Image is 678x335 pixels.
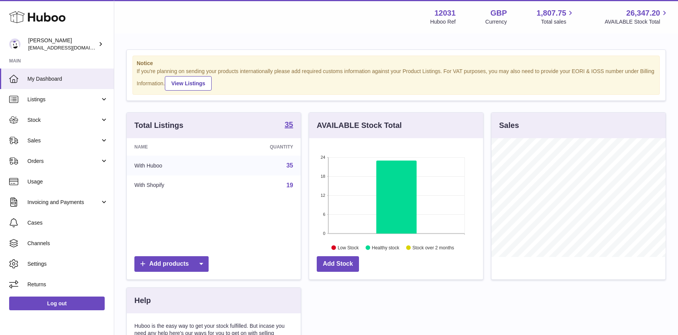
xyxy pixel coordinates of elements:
text: 24 [321,155,325,160]
div: Currency [485,18,507,26]
a: 26,347.20 AVAILABLE Stock Total [605,8,669,26]
td: With Huboo [127,156,220,175]
span: Total sales [541,18,575,26]
img: admin@makewellforyou.com [9,38,21,50]
text: 12 [321,193,325,198]
span: Cases [27,219,108,227]
span: Orders [27,158,100,165]
strong: GBP [490,8,507,18]
span: [EMAIL_ADDRESS][DOMAIN_NAME] [28,45,112,51]
text: Healthy stock [372,245,400,250]
strong: 12031 [434,8,456,18]
span: 26,347.20 [626,8,660,18]
span: Invoicing and Payments [27,199,100,206]
h3: Total Listings [134,120,183,131]
th: Quantity [220,138,301,156]
a: 1,807.75 Total sales [537,8,575,26]
text: Low Stock [338,245,359,250]
a: Add products [134,256,209,272]
strong: 35 [285,121,293,128]
h3: Help [134,295,151,306]
span: Listings [27,96,100,103]
div: If you're planning on sending your products internationally please add required customs informati... [137,68,656,91]
a: 19 [286,182,293,188]
text: 0 [323,231,325,236]
span: My Dashboard [27,75,108,83]
a: 35 [285,121,293,130]
th: Name [127,138,220,156]
text: 18 [321,174,325,179]
div: Huboo Ref [430,18,456,26]
h3: Sales [499,120,519,131]
h3: AVAILABLE Stock Total [317,120,402,131]
span: Usage [27,178,108,185]
div: [PERSON_NAME] [28,37,97,51]
span: Sales [27,137,100,144]
a: 35 [286,162,293,169]
span: 1,807.75 [537,8,566,18]
a: Log out [9,297,105,310]
span: AVAILABLE Stock Total [605,18,669,26]
span: Stock [27,116,100,124]
text: 6 [323,212,325,217]
span: Settings [27,260,108,268]
span: Channels [27,240,108,247]
span: Returns [27,281,108,288]
text: Stock over 2 months [412,245,454,250]
td: With Shopify [127,175,220,195]
strong: Notice [137,60,656,67]
a: Add Stock [317,256,359,272]
a: View Listings [165,76,212,91]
